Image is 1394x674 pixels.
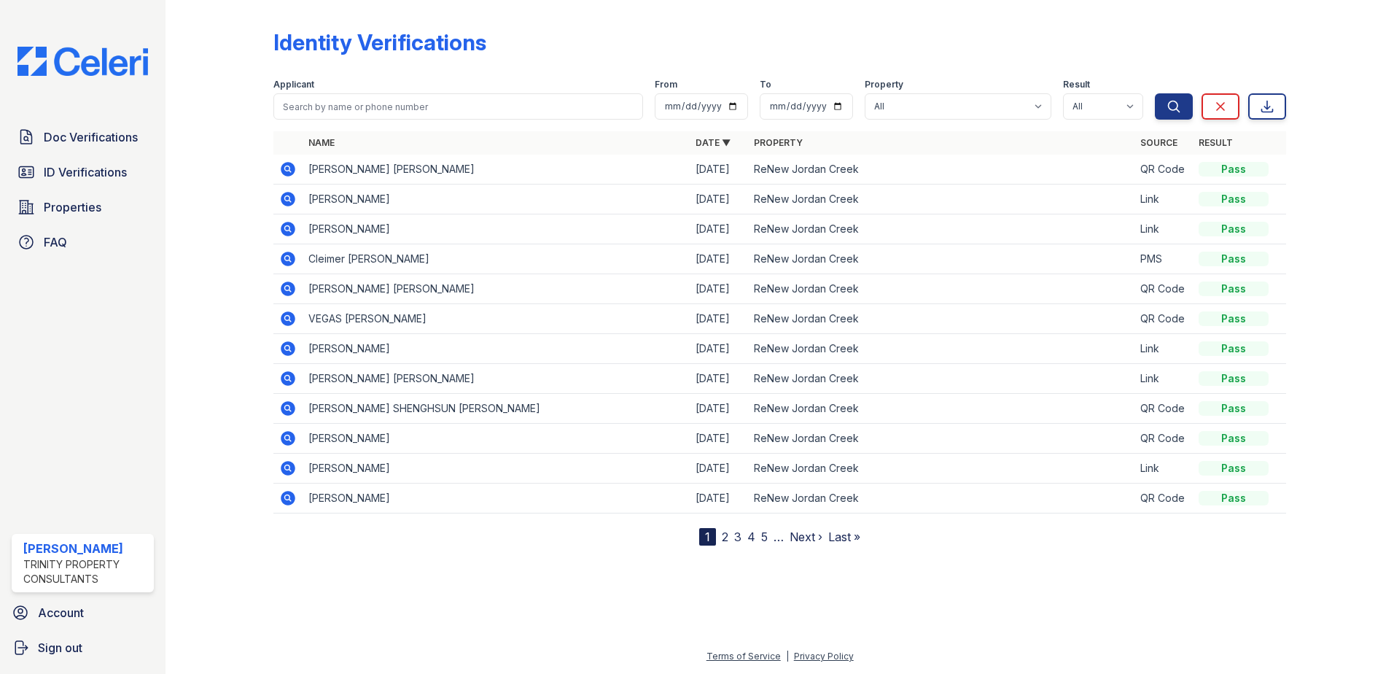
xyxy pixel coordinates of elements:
[748,424,1135,454] td: ReNew Jordan Creek
[706,651,781,662] a: Terms of Service
[1134,214,1193,244] td: Link
[303,334,690,364] td: [PERSON_NAME]
[1134,185,1193,214] td: Link
[303,484,690,514] td: [PERSON_NAME]
[1199,252,1269,266] div: Pass
[690,214,748,244] td: [DATE]
[303,304,690,334] td: VEGAS [PERSON_NAME]
[308,137,335,148] a: Name
[1134,484,1193,514] td: QR Code
[690,364,748,394] td: [DATE]
[1134,334,1193,364] td: Link
[690,484,748,514] td: [DATE]
[790,530,822,544] a: Next ›
[303,424,690,454] td: [PERSON_NAME]
[748,334,1135,364] td: ReNew Jordan Creek
[1134,244,1193,274] td: PMS
[1134,274,1193,304] td: QR Code
[1063,79,1090,90] label: Result
[754,137,803,148] a: Property
[748,304,1135,334] td: ReNew Jordan Creek
[303,364,690,394] td: [PERSON_NAME] [PERSON_NAME]
[23,557,148,586] div: Trinity Property Consultants
[303,454,690,484] td: [PERSON_NAME]
[1199,461,1269,476] div: Pass
[1134,394,1193,424] td: QR Code
[303,155,690,185] td: [PERSON_NAME] [PERSON_NAME]
[1134,304,1193,334] td: QR Code
[748,364,1135,394] td: ReNew Jordan Creek
[699,528,716,546] div: 1
[1134,155,1193,185] td: QR Code
[23,540,148,557] div: [PERSON_NAME]
[655,79,677,90] label: From
[1199,192,1269,206] div: Pass
[273,93,643,120] input: Search by name or phone number
[690,334,748,364] td: [DATE]
[12,193,154,222] a: Properties
[1199,222,1269,236] div: Pass
[786,651,789,662] div: |
[690,155,748,185] td: [DATE]
[696,137,731,148] a: Date ▼
[690,185,748,214] td: [DATE]
[748,454,1135,484] td: ReNew Jordan Creek
[690,394,748,424] td: [DATE]
[6,633,160,662] a: Sign out
[1199,341,1269,356] div: Pass
[748,214,1135,244] td: ReNew Jordan Creek
[1199,431,1269,446] div: Pass
[748,394,1135,424] td: ReNew Jordan Creek
[1199,311,1269,326] div: Pass
[303,185,690,214] td: [PERSON_NAME]
[6,47,160,76] img: CE_Logo_Blue-a8612792a0a2168367f1c8372b55b34899dd931a85d93a1a3d3e32e68fde9ad4.png
[748,244,1135,274] td: ReNew Jordan Creek
[690,454,748,484] td: [DATE]
[722,530,728,544] a: 2
[1199,401,1269,416] div: Pass
[1199,282,1269,296] div: Pass
[748,155,1135,185] td: ReNew Jordan Creek
[38,639,82,656] span: Sign out
[761,530,768,544] a: 5
[747,530,755,544] a: 4
[760,79,771,90] label: To
[44,163,127,181] span: ID Verifications
[273,29,486,55] div: Identity Verifications
[1134,364,1193,394] td: Link
[44,233,67,251] span: FAQ
[38,604,84,621] span: Account
[748,185,1135,214] td: ReNew Jordan Creek
[12,228,154,257] a: FAQ
[303,274,690,304] td: [PERSON_NAME] [PERSON_NAME]
[1134,454,1193,484] td: Link
[303,394,690,424] td: [PERSON_NAME] SHENGHSUN [PERSON_NAME]
[12,123,154,152] a: Doc Verifications
[303,244,690,274] td: Cleimer [PERSON_NAME]
[690,424,748,454] td: [DATE]
[690,274,748,304] td: [DATE]
[794,651,854,662] a: Privacy Policy
[273,79,314,90] label: Applicant
[1199,137,1233,148] a: Result
[44,128,138,146] span: Doc Verifications
[734,530,741,544] a: 3
[1199,162,1269,177] div: Pass
[748,484,1135,514] td: ReNew Jordan Creek
[748,274,1135,304] td: ReNew Jordan Creek
[1134,424,1193,454] td: QR Code
[303,214,690,244] td: [PERSON_NAME]
[690,304,748,334] td: [DATE]
[828,530,860,544] a: Last »
[865,79,903,90] label: Property
[44,198,101,216] span: Properties
[690,244,748,274] td: [DATE]
[1199,491,1269,505] div: Pass
[1199,371,1269,386] div: Pass
[12,158,154,187] a: ID Verifications
[774,528,784,546] span: …
[1140,137,1177,148] a: Source
[6,598,160,627] a: Account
